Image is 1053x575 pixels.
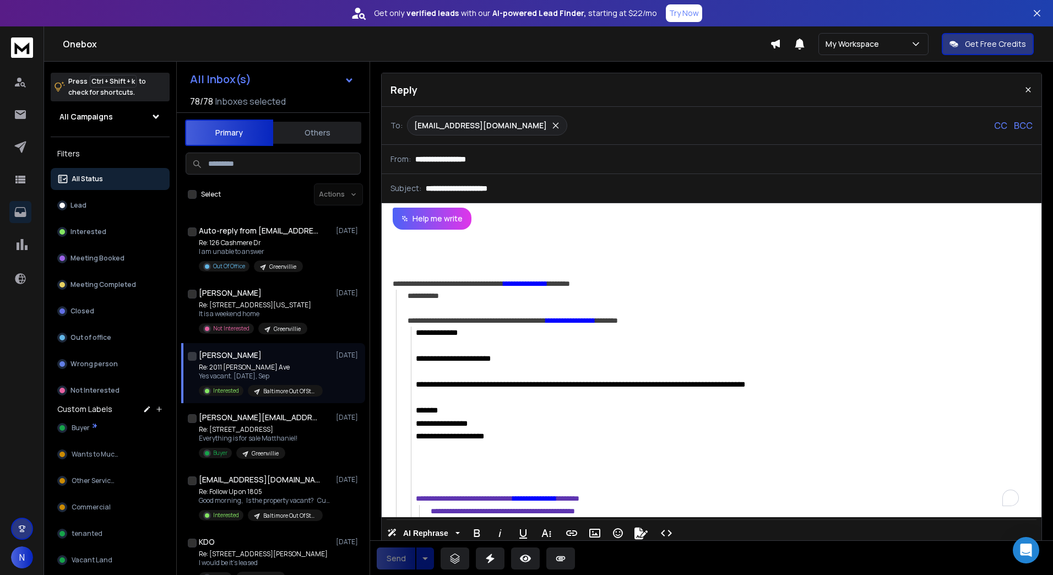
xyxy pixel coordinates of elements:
[190,74,251,85] h1: All Inbox(s)
[213,324,249,333] p: Not Interested
[199,287,262,299] h1: [PERSON_NAME]
[656,522,677,544] button: Code View
[199,550,328,558] p: Re: [STREET_ADDRESS][PERSON_NAME]
[390,82,417,97] p: Reply
[199,238,303,247] p: Re: 126 Cashmere Dr
[942,33,1034,55] button: Get Free Credits
[199,372,323,381] p: Yes vacant. [DATE], Sep
[51,106,170,128] button: All Campaigns
[584,522,605,544] button: Insert Image (Ctrl+P)
[199,474,320,485] h1: [EMAIL_ADDRESS][DOMAIN_NAME]
[70,280,136,289] p: Meeting Completed
[336,289,361,297] p: [DATE]
[390,183,421,194] p: Subject:
[199,363,323,372] p: Re: 2011 [PERSON_NAME] Ave
[336,226,361,235] p: [DATE]
[215,95,286,108] h3: Inboxes selected
[199,301,311,310] p: Re: [STREET_ADDRESS][US_STATE]
[51,443,170,465] button: Wants to Much
[72,556,112,565] span: Vacant Land
[199,350,262,361] h1: [PERSON_NAME]
[51,496,170,518] button: Commercial
[51,353,170,375] button: Wrong person
[466,522,487,544] button: Bold (Ctrl+B)
[70,227,106,236] p: Interested
[336,538,361,546] p: [DATE]
[490,522,511,544] button: Italic (Ctrl+I)
[273,121,361,145] button: Others
[631,522,652,544] button: Signature
[72,450,119,459] span: Wants to Much
[336,413,361,422] p: [DATE]
[826,39,883,50] p: My Workspace
[70,254,124,263] p: Meeting Booked
[199,558,328,567] p: I would be it’s leased
[269,263,296,271] p: Greenvillie
[51,300,170,322] button: Closed
[263,512,316,520] p: Baltimore Out Of State Home Owners
[199,412,320,423] h1: [PERSON_NAME][EMAIL_ADDRESS][DOMAIN_NAME]
[414,120,547,131] p: [EMAIL_ADDRESS][DOMAIN_NAME]
[190,95,213,108] span: 78 / 78
[70,201,86,210] p: Lead
[51,221,170,243] button: Interested
[199,536,215,547] h1: KDO
[561,522,582,544] button: Insert Link (Ctrl+K)
[336,475,361,484] p: [DATE]
[51,470,170,492] button: Other Services
[965,39,1026,50] p: Get Free Credits
[51,274,170,296] button: Meeting Completed
[393,208,471,230] button: Help me write
[1013,537,1039,563] div: Open Intercom Messenger
[252,449,279,458] p: Greenvillie
[199,310,311,318] p: It is a weekend home
[11,546,33,568] button: N
[59,111,113,122] h1: All Campaigns
[181,68,363,90] button: All Inbox(s)
[336,351,361,360] p: [DATE]
[57,404,112,415] h3: Custom Labels
[199,496,331,505] p: Good morning, Is the property vacant? Currently,
[185,120,273,146] button: Primary
[199,425,297,434] p: Re: [STREET_ADDRESS]
[51,549,170,571] button: Vacant Land
[390,120,403,131] p: To:
[72,476,118,485] span: Other Services
[492,8,586,19] strong: AI-powered Lead Finder,
[70,386,120,395] p: Not Interested
[406,8,459,19] strong: verified leads
[90,75,137,88] span: Ctrl + Shift + k
[994,119,1007,132] p: CC
[607,522,628,544] button: Emoticons
[201,190,221,199] label: Select
[513,522,534,544] button: Underline (Ctrl+U)
[199,247,303,256] p: I am unable to answer
[63,37,770,51] h1: Onebox
[70,360,118,368] p: Wrong person
[374,8,657,19] p: Get only with our starting at $22/mo
[199,225,320,236] h1: Auto-reply from [EMAIL_ADDRESS][DOMAIN_NAME]
[70,333,111,342] p: Out of office
[263,387,316,395] p: Baltimore Out Of State Home Owners
[51,327,170,349] button: Out of office
[72,175,103,183] p: All Status
[199,487,331,496] p: Re: Follow Up on 1805
[274,325,301,333] p: Greenvillie
[11,37,33,58] img: logo
[669,8,699,19] p: Try Now
[401,529,450,538] span: AI Rephrase
[213,511,239,519] p: Interested
[51,523,170,545] button: tenanted
[385,522,462,544] button: AI Rephrase
[72,424,90,432] span: Buyer
[666,4,702,22] button: Try Now
[51,168,170,190] button: All Status
[51,379,170,402] button: Not Interested
[390,154,411,165] p: From:
[51,194,170,216] button: Lead
[199,434,297,443] p: Everything is for sale Matthaniel!
[382,230,1041,517] div: To enrich screen reader interactions, please activate Accessibility in Grammarly extension settings
[70,307,94,316] p: Closed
